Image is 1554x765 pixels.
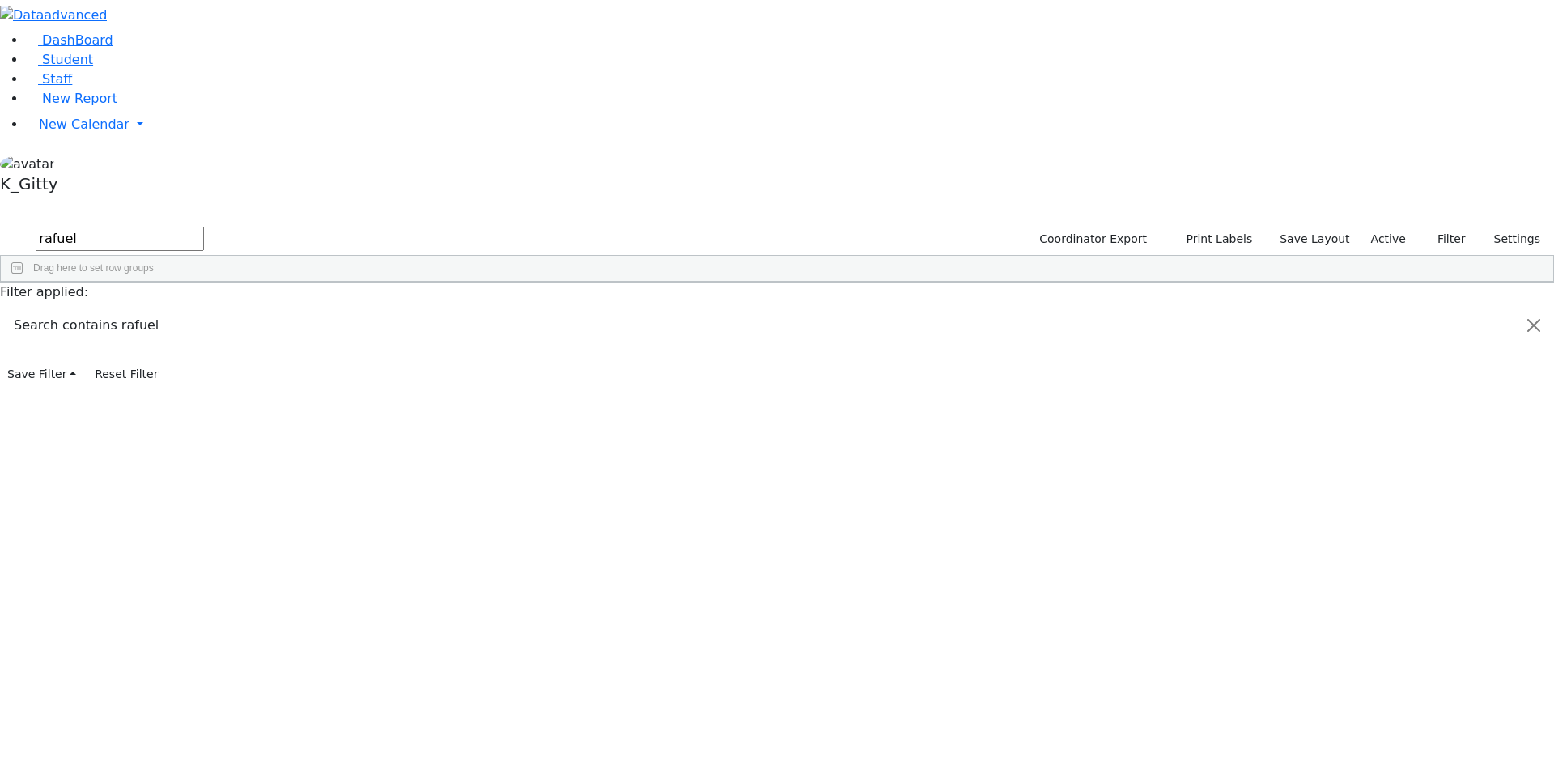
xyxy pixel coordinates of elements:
[42,32,113,48] span: DashBoard
[1272,227,1357,252] button: Save Layout
[42,91,117,106] span: New Report
[26,52,93,67] a: Student
[33,262,154,274] span: Drag here to set row groups
[39,117,129,132] span: New Calendar
[26,32,113,48] a: DashBoard
[42,52,93,67] span: Student
[26,71,72,87] a: Staff
[36,227,204,251] input: Search
[26,91,117,106] a: New Report
[1029,227,1154,252] button: Coordinator Export
[1514,303,1553,348] button: Close
[87,362,165,387] button: Reset Filter
[1473,227,1548,252] button: Settings
[42,71,72,87] span: Staff
[1416,227,1473,252] button: Filter
[1364,227,1413,252] label: Active
[1167,227,1259,252] button: Print Labels
[26,108,1554,141] a: New Calendar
